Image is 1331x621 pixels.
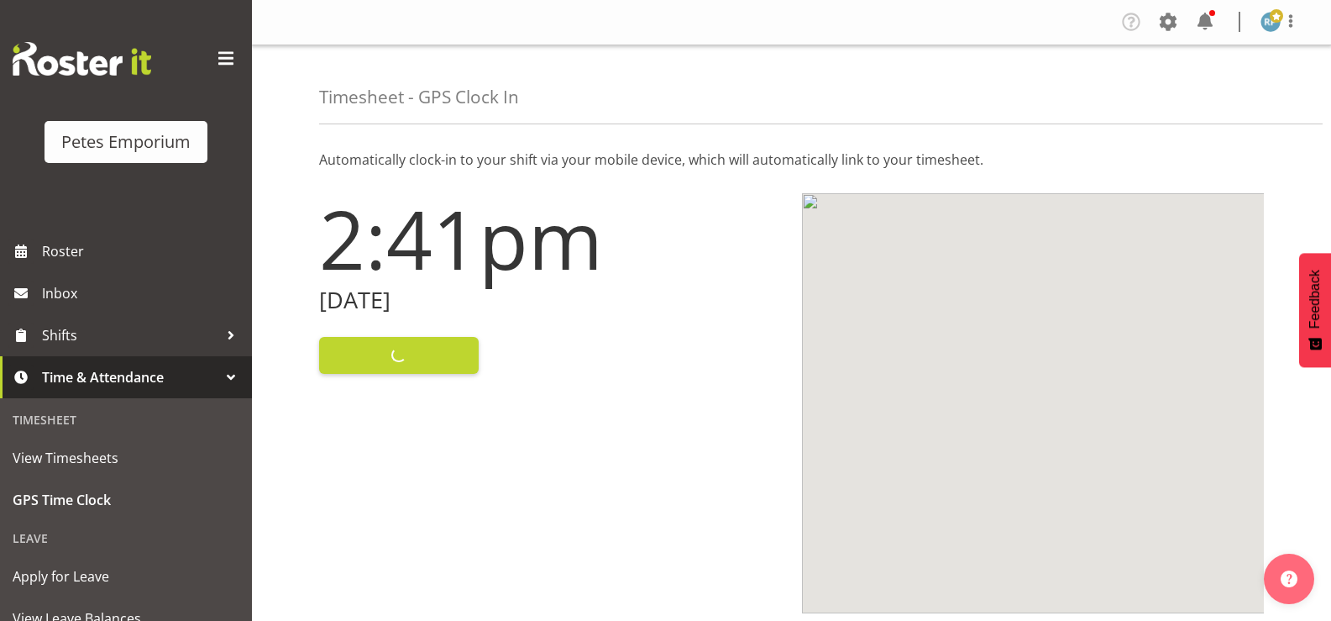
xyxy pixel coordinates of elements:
[42,281,244,306] span: Inbox
[1281,571,1297,587] img: help-xxl-2.png
[319,287,782,313] h2: [DATE]
[61,129,191,155] div: Petes Emporium
[13,487,239,513] span: GPS Time Clock
[319,87,519,107] h4: Timesheet - GPS Clock In
[1307,270,1323,329] span: Feedback
[4,437,248,479] a: View Timesheets
[4,555,248,597] a: Apply for Leave
[13,42,151,76] img: Rosterit website logo
[13,445,239,471] span: View Timesheets
[319,193,782,284] h1: 2:41pm
[319,150,1264,170] p: Automatically clock-in to your shift via your mobile device, which will automatically link to you...
[42,365,218,390] span: Time & Attendance
[4,479,248,521] a: GPS Time Clock
[13,564,239,589] span: Apply for Leave
[4,403,248,437] div: Timesheet
[42,239,244,264] span: Roster
[4,521,248,555] div: Leave
[1299,253,1331,367] button: Feedback - Show survey
[42,323,218,348] span: Shifts
[1260,12,1281,32] img: reina-puketapu721.jpg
